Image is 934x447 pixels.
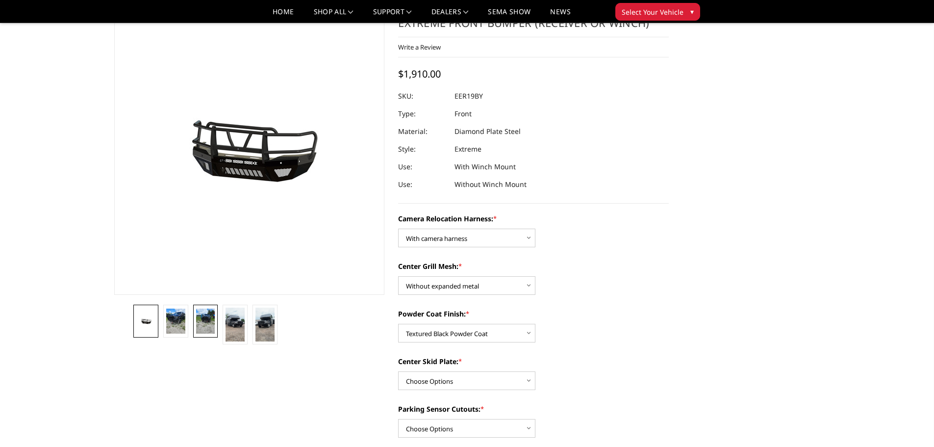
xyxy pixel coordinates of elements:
[398,140,447,158] dt: Style:
[273,8,294,23] a: Home
[398,105,447,123] dt: Type:
[314,8,353,23] a: shop all
[114,0,385,295] a: 2019-2025 Ram 2500-3500 - T2 Series - Extreme Front Bumper (receiver or winch)
[166,309,185,334] img: 2019-2025 Ram 2500-3500 - T2 Series - Extreme Front Bumper (receiver or winch)
[431,8,469,23] a: Dealers
[488,8,530,23] a: SEMA Show
[226,308,245,342] img: 2019-2025 Ram 2500-3500 - T2 Series - Extreme Front Bumper (receiver or winch)
[398,43,441,52] a: Write a Review
[398,176,447,193] dt: Use:
[255,308,275,342] img: 2019-2025 Ram 2500-3500 - T2 Series - Extreme Front Bumper (receiver or winch)
[136,316,155,325] img: 2019-2025 Ram 2500-3500 - T2 Series - Extreme Front Bumper (receiver or winch)
[398,404,669,414] label: Parking Sensor Cutouts:
[398,309,669,319] label: Powder Coat Finish:
[885,400,934,447] iframe: Chat Widget
[454,105,472,123] dd: Front
[690,6,694,17] span: ▾
[398,356,669,367] label: Center Skid Plate:
[398,261,669,271] label: Center Grill Mesh:
[398,123,447,140] dt: Material:
[622,7,683,17] span: Select Your Vehicle
[454,176,527,193] dd: Without Winch Mount
[454,87,483,105] dd: EER19BY
[615,3,700,21] button: Select Your Vehicle
[550,8,570,23] a: News
[398,87,447,105] dt: SKU:
[398,67,441,80] span: $1,910.00
[373,8,412,23] a: Support
[196,309,215,334] img: 2019-2025 Ram 2500-3500 - T2 Series - Extreme Front Bumper (receiver or winch)
[398,213,669,224] label: Camera Relocation Harness:
[454,158,516,176] dd: With Winch Mount
[454,123,521,140] dd: Diamond Plate Steel
[454,140,481,158] dd: Extreme
[398,158,447,176] dt: Use:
